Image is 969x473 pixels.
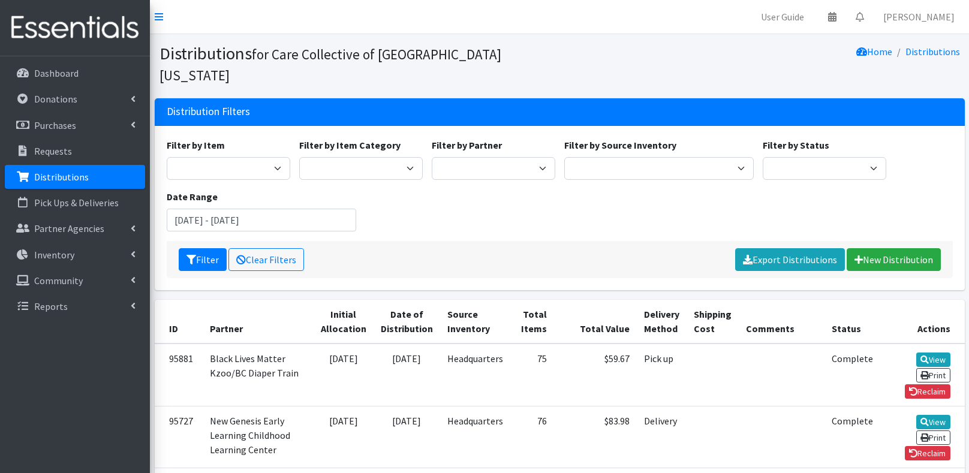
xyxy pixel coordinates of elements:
[167,138,225,152] label: Filter by Item
[5,87,145,111] a: Donations
[916,353,950,367] a: View
[554,344,637,406] td: $59.67
[374,406,440,468] td: [DATE]
[34,275,83,287] p: Community
[637,344,687,406] td: Pick up
[824,300,880,344] th: Status
[34,171,89,183] p: Distributions
[905,446,950,460] a: Reclaim
[167,209,357,231] input: January 1, 2011 - December 31, 2011
[735,248,845,271] a: Export Distributions
[34,197,119,209] p: Pick Ups & Deliveries
[510,406,554,468] td: 76
[160,46,501,84] small: for Care Collective of [GEOGRAPHIC_DATA][US_STATE]
[564,138,676,152] label: Filter by Source Inventory
[5,269,145,293] a: Community
[228,248,304,271] a: Clear Filters
[763,138,829,152] label: Filter by Status
[167,189,218,204] label: Date Range
[847,248,941,271] a: New Distribution
[314,344,374,406] td: [DATE]
[637,300,687,344] th: Delivery Method
[34,67,79,79] p: Dashboard
[751,5,814,29] a: User Guide
[905,384,950,399] a: Reclaim
[34,119,76,131] p: Purchases
[440,406,510,468] td: Headquarters
[5,165,145,189] a: Distributions
[432,138,502,152] label: Filter by Partner
[5,113,145,137] a: Purchases
[440,344,510,406] td: Headquarters
[824,344,880,406] td: Complete
[374,300,440,344] th: Date of Distribution
[554,300,637,344] th: Total Value
[179,248,227,271] button: Filter
[554,406,637,468] td: $83.98
[916,430,950,445] a: Print
[637,406,687,468] td: Delivery
[5,139,145,163] a: Requests
[160,43,555,85] h1: Distributions
[203,406,314,468] td: New Genesis Early Learning Childhood Learning Center
[155,406,203,468] td: 95727
[880,300,965,344] th: Actions
[916,415,950,429] a: View
[739,300,824,344] th: Comments
[155,300,203,344] th: ID
[874,5,964,29] a: [PERSON_NAME]
[203,300,314,344] th: Partner
[203,344,314,406] td: Black Lives Matter Kzoo/BC Diaper Train
[5,216,145,240] a: Partner Agencies
[34,222,104,234] p: Partner Agencies
[5,8,145,48] img: HumanEssentials
[34,145,72,157] p: Requests
[440,300,510,344] th: Source Inventory
[5,191,145,215] a: Pick Ups & Deliveries
[5,294,145,318] a: Reports
[34,300,68,312] p: Reports
[510,300,554,344] th: Total Items
[34,249,74,261] p: Inventory
[824,406,880,468] td: Complete
[905,46,960,58] a: Distributions
[374,344,440,406] td: [DATE]
[856,46,892,58] a: Home
[167,106,250,118] h3: Distribution Filters
[5,61,145,85] a: Dashboard
[34,93,77,105] p: Donations
[314,300,374,344] th: Initial Allocation
[687,300,739,344] th: Shipping Cost
[510,344,554,406] td: 75
[155,344,203,406] td: 95881
[916,368,950,382] a: Print
[299,138,401,152] label: Filter by Item Category
[314,406,374,468] td: [DATE]
[5,243,145,267] a: Inventory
